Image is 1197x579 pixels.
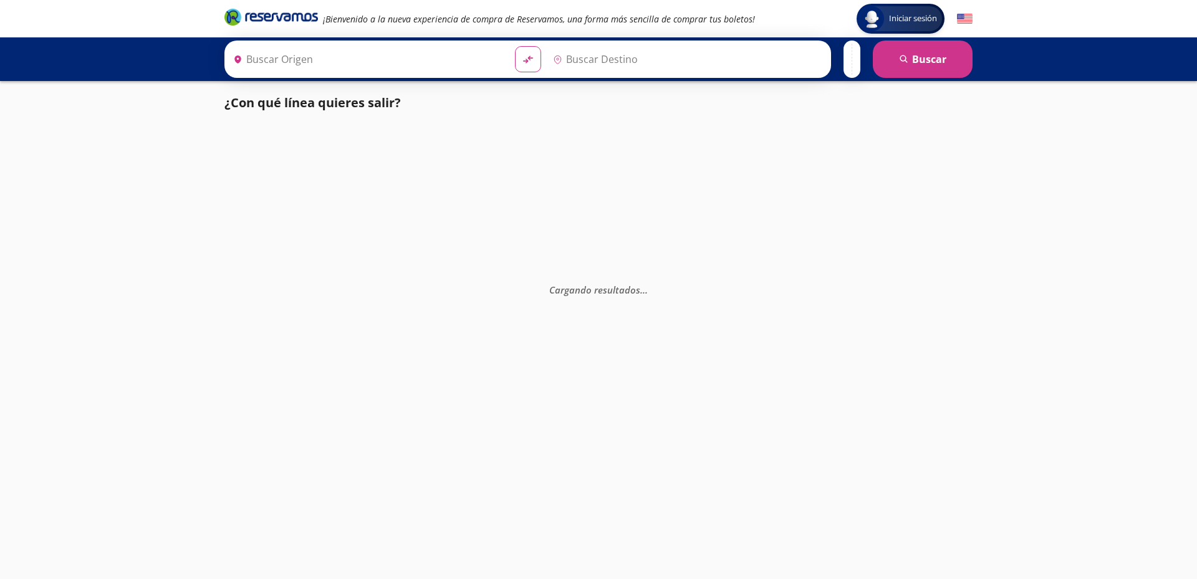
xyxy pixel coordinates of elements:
[224,7,318,30] a: Brand Logo
[323,13,755,25] em: ¡Bienvenido a la nueva experiencia de compra de Reservamos, una forma más sencilla de comprar tus...
[224,7,318,26] i: Brand Logo
[548,44,825,75] input: Buscar Destino
[957,11,973,27] button: English
[873,41,973,78] button: Buscar
[884,12,942,25] span: Iniciar sesión
[643,283,645,295] span: .
[228,44,505,75] input: Buscar Origen
[224,93,401,112] p: ¿Con qué línea quieres salir?
[645,283,648,295] span: .
[640,283,643,295] span: .
[549,283,648,295] em: Cargando resultados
